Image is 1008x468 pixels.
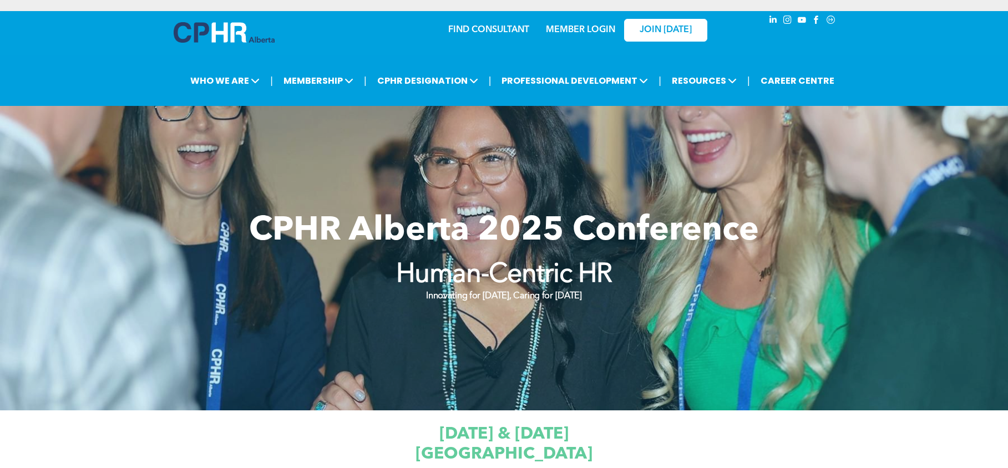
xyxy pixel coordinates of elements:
[782,14,794,29] a: instagram
[489,69,492,92] li: |
[174,22,275,43] img: A blue and white logo for cp alberta
[426,292,581,301] strong: Innovating for [DATE], Caring for [DATE]
[270,69,273,92] li: |
[448,26,529,34] a: FIND CONSULTANT
[640,25,692,35] span: JOIN [DATE]
[498,70,651,91] span: PROFESSIONAL DEVELOPMENT
[396,262,612,288] strong: Human-Centric HR
[624,19,707,42] a: JOIN [DATE]
[767,14,779,29] a: linkedin
[416,446,592,462] span: [GEOGRAPHIC_DATA]
[757,70,838,91] a: CAREER CENTRE
[546,26,615,34] a: MEMBER LOGIN
[747,69,750,92] li: |
[811,14,823,29] a: facebook
[796,14,808,29] a: youtube
[668,70,740,91] span: RESOURCES
[280,70,357,91] span: MEMBERSHIP
[364,69,367,92] li: |
[187,70,263,91] span: WHO WE ARE
[249,215,759,248] span: CPHR Alberta 2025 Conference
[374,70,482,91] span: CPHR DESIGNATION
[825,14,837,29] a: Social network
[659,69,661,92] li: |
[439,426,569,442] span: [DATE] & [DATE]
